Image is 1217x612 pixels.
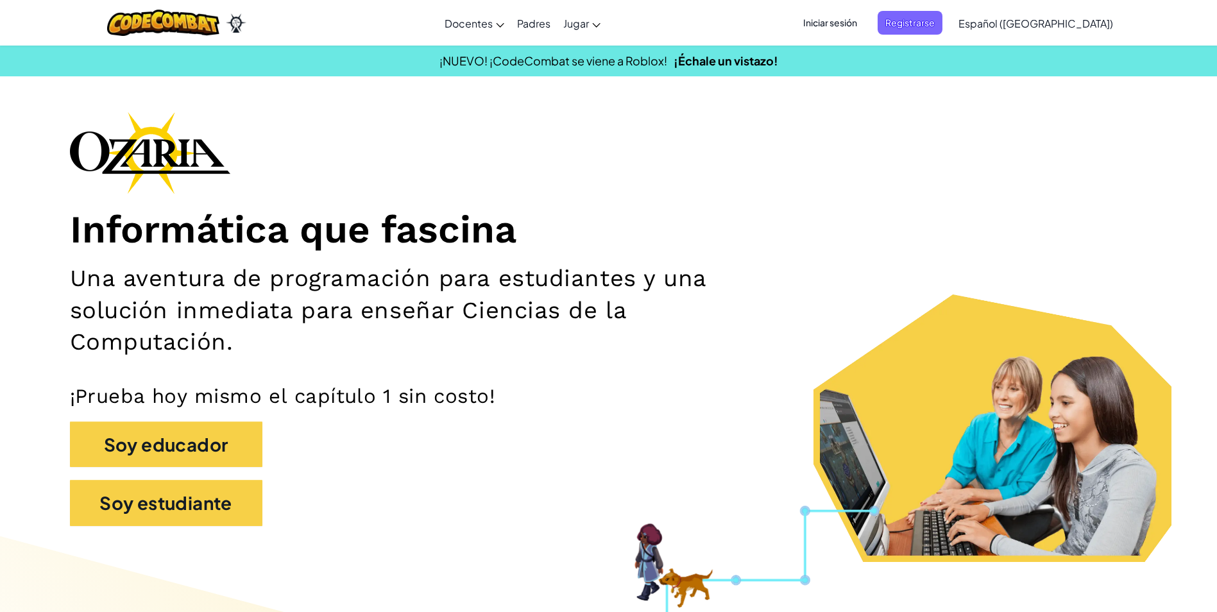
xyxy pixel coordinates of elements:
[445,17,493,30] span: Docentes
[70,262,792,357] h2: Una aventura de programación para estudiantes y una solución inmediata para enseñar Ciencias de l...
[557,6,607,40] a: Jugar
[674,53,778,68] a: ¡Échale un vistazo!
[563,17,589,30] span: Jugar
[796,11,865,35] button: Iniciar sesión
[70,480,262,526] button: Soy estudiante
[70,421,262,468] button: Soy educador
[70,112,230,194] img: Ozaria branding logo
[511,6,557,40] a: Padres
[438,6,511,40] a: Docentes
[878,11,942,35] button: Registrarse
[226,13,246,33] img: Ozaria
[952,6,1119,40] a: Español ([GEOGRAPHIC_DATA])
[107,10,219,36] img: CodeCombat logo
[70,384,1148,409] p: ¡Prueba hoy mismo el capítulo 1 sin costo!
[958,17,1113,30] span: Español ([GEOGRAPHIC_DATA])
[439,53,667,68] span: ¡NUEVO! ¡CodeCombat se viene a Roblox!
[70,207,1148,253] h1: Informática que fascina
